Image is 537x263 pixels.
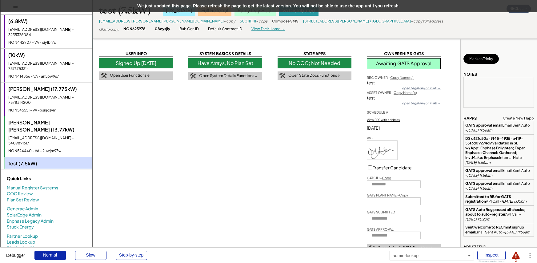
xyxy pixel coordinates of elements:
a: Generac Admin [7,206,38,212]
div: Slow [75,251,106,260]
div: GATS APPROVAL [367,227,394,232]
img: tool-icon.png [101,73,107,79]
div: Signed Up [DATE] [99,58,173,68]
div: SCHEDULE A [367,110,388,115]
div: Compose SMS [272,19,299,24]
a: COC Review [7,191,33,197]
div: Create New Happ [503,116,534,121]
div: Email Sent Auto - [465,123,532,132]
div: API Call - [465,194,532,204]
div: View Their Home → [251,26,285,32]
em: [DATE] 1:02pm [465,217,490,221]
em: [DATE] 1:02pm [502,199,527,204]
div: test (7.5kW) [99,5,150,17]
div: admin-lookup [389,251,474,261]
u: Copy Name(s) [390,75,414,79]
strong: GATS approval email [465,168,502,173]
div: Awaiting GATS Approval [367,58,441,69]
em: [DATE] 11:56am [467,128,492,132]
div: NON442907 - VA - sjy1br7d [8,40,89,45]
div: NON414856 - VA - an5pw9s7 [8,74,89,79]
div: NON545551 - VA - xsnjozvm [8,108,89,113]
div: [PERSON_NAME] (17.775kW) [8,86,89,92]
a: SolarEdge Admin [7,212,42,218]
label: Transfer Candidate [373,165,412,170]
div: Open State Docs Functions ↓ [288,73,340,78]
div: (6.8kW) [8,18,89,25]
div: Debugger [6,248,25,257]
div: test (7.5kW) [8,160,89,167]
div: [EMAIL_ADDRESS][DOMAIN_NAME] - 5409891617 [8,136,89,146]
div: NOTES [463,71,477,77]
div: OWNERSHIP & GATS [367,51,441,57]
div: Internal Note - [465,136,532,165]
div: NON625978 [123,26,146,32]
a: Stuck Energy [7,224,34,230]
div: (10kW) [8,52,89,59]
div: Inspect [477,251,506,260]
div: test [367,80,441,86]
div: Bub Gen ID [179,26,199,32]
u: Copy Name(s) [394,91,417,95]
strong: Submitted to RB for GATS registration [465,194,512,204]
img: tool-icon.png [190,73,196,79]
div: REC OWNER - [367,75,414,80]
div: test [367,136,398,140]
div: Default Contract ID [208,26,242,32]
div: 2 [512,259,520,262]
div: [EMAIL_ADDRESS][DOMAIN_NAME] - 7578314200 [8,95,89,105]
div: test [367,95,441,101]
a: Trickies & NINs [7,245,36,251]
div: Email Sent Auto - [465,181,532,191]
div: Open Sch A & GATS Functions ↓ [378,245,433,251]
div: open Legal Person in RB → [402,101,441,105]
div: ASSET OWNER - [367,90,417,95]
div: API Call - [465,207,532,222]
u: Copy [399,193,408,197]
div: GATS ID - [367,176,391,180]
strong: GATS approval email [465,123,502,127]
div: View PDF with address [367,118,400,122]
div: Open User Functions ↓ [110,73,150,78]
img: tool-icon.png [279,73,285,79]
div: Show responsive boxes [477,260,506,263]
div: Email Sent Auto - [465,168,532,178]
a: [STREET_ADDRESS][PERSON_NAME] / [GEOGRAPHIC_DATA] [303,19,411,23]
div: HAPPS [463,115,477,121]
div: Quick Links [7,176,68,182]
div: click to copy: [99,27,119,31]
a: Enphase Legacy Admin [7,218,54,224]
div: GATS PLANT NAME - [367,193,408,197]
div: STATE APPS [278,51,351,57]
div: open Legal Person in RB → [402,86,441,90]
em: [DATE] 11:56am [505,230,530,234]
div: - copy [224,19,235,24]
div: APP STATUS [463,244,486,250]
u: Copy [382,176,391,180]
a: Plan Set Review [7,197,39,203]
div: SYSTEM BASICS & DETAILS [188,51,262,57]
button: Mark as Tricky [463,54,499,64]
div: Open System Details Functions ↓ [199,73,257,79]
div: Have Arrays, No Plan Set [188,58,262,68]
strong: GATS approval email [465,181,502,186]
strong: GATS Auto Reg passed all checks; about to auto-register [465,207,526,217]
div: - copy [256,19,267,24]
img: 8YGT2yAAAABklEQVQDAGa7ekDCKAKsAAAAAElFTkSuQmCC [367,141,397,160]
div: No COC; Not Needed [278,58,351,68]
div: [EMAIL_ADDRESS][DOMAIN_NAME] - 3235326084 [8,27,89,38]
div: USER INFO [99,51,173,57]
strong: Sent welcome to RECmint signup email [465,225,525,234]
strong: DS c62fc50a-9145-4935-a419-5513d09274d9 validated in SL w/App: Enphase Enlighten; Type: Enphase; ... [465,136,526,160]
em: [DATE] 11:56am [467,173,492,178]
em: [DATE] 11:55am [467,186,492,191]
a: 5001111111 [240,19,256,23]
em: [DATE] 11:56am [465,160,491,165]
a: Partner Lookup [7,233,38,239]
div: Email Sent Auto - [465,225,532,234]
div: 08cysjiy [155,26,170,32]
img: tool-icon.png [368,245,375,251]
div: Step-by-step [116,251,147,260]
div: NON524440 - VA - 2uwjm97w [8,148,89,154]
div: [DATE] [367,125,441,131]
